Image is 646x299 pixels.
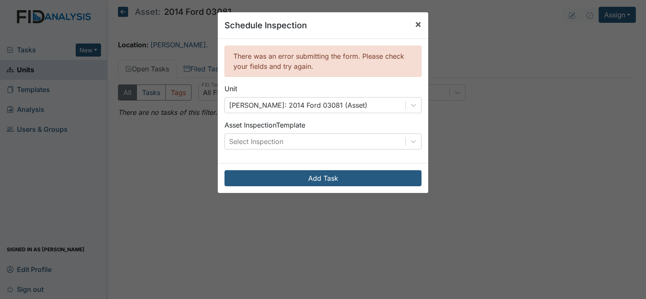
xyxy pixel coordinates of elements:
[224,84,237,94] label: Unit
[224,170,422,186] button: Add Task
[224,120,305,130] label: Asset Inspection Template
[229,136,283,147] div: Select Inspection
[415,18,422,30] span: ×
[229,100,367,110] div: [PERSON_NAME]: 2014 Ford 03081 (Asset)
[224,19,307,32] h5: Schedule Inspection
[408,12,428,36] button: Close
[224,46,422,77] div: There was an error submitting the form. Please check your fields and try again.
